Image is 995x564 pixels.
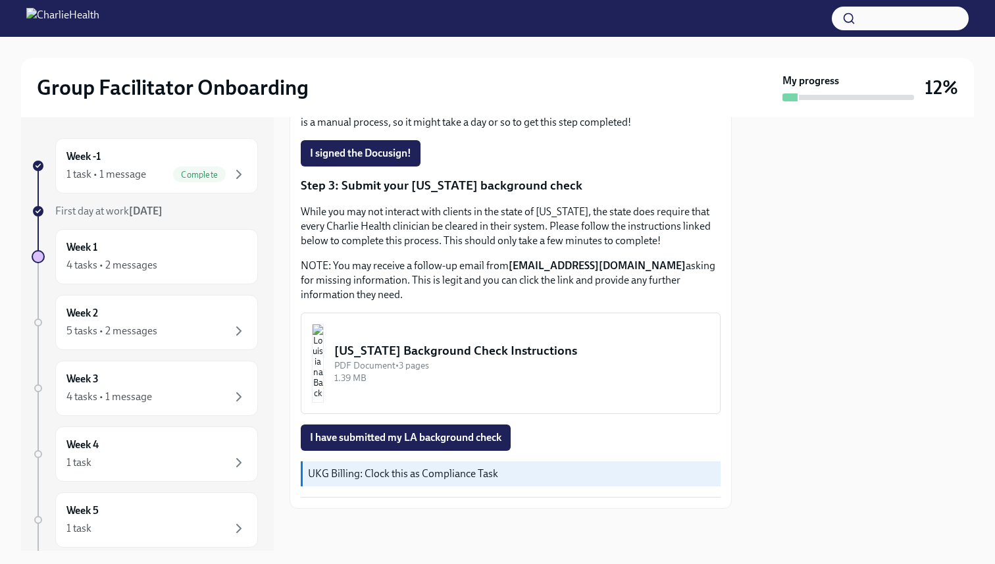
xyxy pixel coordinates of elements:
span: I signed the Docusign! [310,147,411,160]
p: While you may not interact with clients in the state of [US_STATE], the state does require that e... [301,205,721,248]
a: First day at work[DATE] [32,204,258,218]
a: Week 51 task [32,492,258,548]
h3: 12% [925,76,958,99]
span: Complete [173,170,226,180]
span: I have submitted my LA background check [310,431,501,444]
div: PDF Document • 3 pages [334,359,709,372]
button: [US_STATE] Background Check InstructionsPDF Document•3 pages1.39 MB [301,313,721,414]
strong: [DATE] [129,205,163,217]
h6: Week -1 [66,149,101,164]
p: UKG Billing: Clock this as Compliance Task [308,467,715,481]
a: Week 14 tasks • 2 messages [32,229,258,284]
div: 1 task [66,521,91,536]
div: 4 tasks • 2 messages [66,258,157,272]
div: 1 task • 1 message [66,167,146,182]
strong: My progress [782,74,839,88]
button: I have submitted my LA background check [301,424,511,451]
h6: Week 2 [66,306,98,320]
div: 4 tasks • 1 message [66,390,152,404]
div: 1.39 MB [334,372,709,384]
a: Week -11 task • 1 messageComplete [32,138,258,193]
h6: Week 4 [66,438,99,452]
a: Week 25 tasks • 2 messages [32,295,258,350]
h6: Week 1 [66,240,97,255]
p: Step 3: Submit your [US_STATE] background check [301,177,721,194]
div: 1 task [66,455,91,470]
div: [US_STATE] Background Check Instructions [334,342,709,359]
button: I signed the Docusign! [301,140,421,167]
a: Week 34 tasks • 1 message [32,361,258,416]
strong: [EMAIL_ADDRESS][DOMAIN_NAME] [509,259,686,272]
div: 5 tasks • 2 messages [66,324,157,338]
p: NOTE: You may receive a follow-up email from asking for missing information. This is legit and yo... [301,259,721,302]
h2: Group Facilitator Onboarding [37,74,309,101]
h6: Week 5 [66,503,99,518]
a: Week 41 task [32,426,258,482]
img: CharlieHealth [26,8,99,29]
h6: Week 3 [66,372,99,386]
img: Louisiana Background Check Instructions [312,324,324,403]
span: First day at work [55,205,163,217]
